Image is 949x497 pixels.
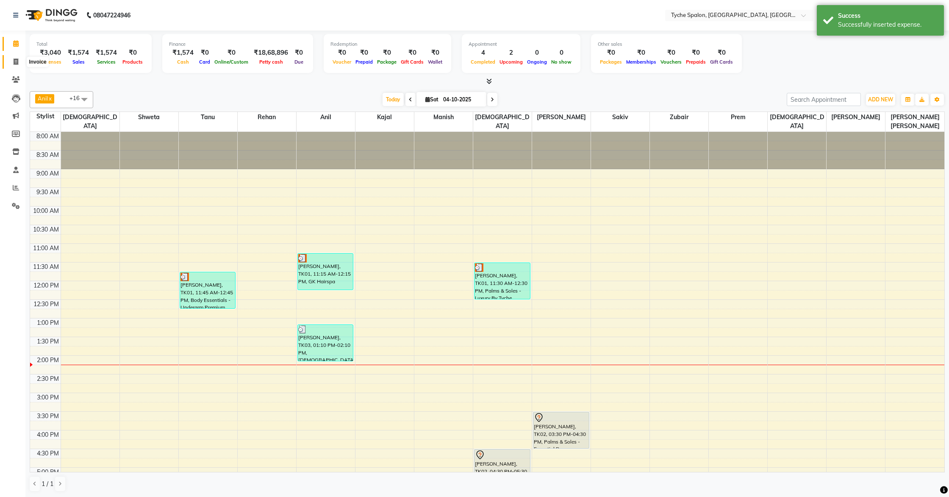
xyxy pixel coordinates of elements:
span: Completed [469,59,497,65]
span: Shweta [120,112,178,123]
span: +16 [69,95,86,101]
span: ADD NEW [868,96,893,103]
div: 4 [469,48,497,58]
div: [PERSON_NAME], TK03, 01:10 PM-02:10 PM, [DEMOGRAPHIC_DATA] - The Tyche Cut [298,325,353,361]
div: ₹0 [330,48,353,58]
div: ₹0 [684,48,708,58]
div: Invoice [27,57,48,67]
div: Successfully inserted expense. [838,20,938,29]
div: 3:30 PM [35,412,61,421]
div: 8:30 AM [35,151,61,159]
span: Anil [38,95,48,102]
div: ₹0 [212,48,250,58]
span: Cash [175,59,191,65]
span: Wallet [426,59,444,65]
span: [PERSON_NAME] [PERSON_NAME] [885,112,944,131]
div: ₹0 [120,48,145,58]
span: Package [375,59,399,65]
b: 08047224946 [93,3,130,27]
div: [PERSON_NAME], TK01, 11:15 AM-12:15 PM, GK Hairspa [298,254,353,290]
div: 4:30 PM [35,449,61,458]
div: ₹0 [353,48,375,58]
div: 10:30 AM [31,225,61,234]
img: logo [22,3,80,27]
div: [PERSON_NAME], TK01, 11:45 AM-12:45 PM, Body Essentials - Underarm Premium [180,272,236,308]
div: ₹0 [197,48,212,58]
span: Online/Custom [212,59,250,65]
div: Redemption [330,41,444,48]
div: Stylist [30,112,61,121]
div: 0 [549,48,574,58]
div: 8:00 AM [35,132,61,141]
div: ₹0 [399,48,426,58]
span: [DEMOGRAPHIC_DATA] [473,112,532,131]
span: Due [292,59,305,65]
div: ₹18,68,896 [250,48,291,58]
span: Upcoming [497,59,525,65]
span: Gift Cards [399,59,426,65]
span: Memberships [624,59,658,65]
span: Prepaids [684,59,708,65]
div: Appointment [469,41,574,48]
span: Rehan [238,112,296,123]
span: [PERSON_NAME] [827,112,885,123]
input: 2025-10-04 [441,93,483,106]
span: [DEMOGRAPHIC_DATA] [768,112,826,131]
div: 2:30 PM [35,374,61,383]
span: Packages [598,59,624,65]
span: No show [549,59,574,65]
div: ₹1,574 [92,48,120,58]
input: Search Appointment [787,93,861,106]
div: Success [838,11,938,20]
span: Today [383,93,404,106]
span: Anil [297,112,355,123]
div: Total [36,41,145,48]
span: Vouchers [658,59,684,65]
span: 1 / 1 [42,480,53,489]
div: ₹0 [658,48,684,58]
div: 2 [497,48,525,58]
div: 5:00 PM [35,468,61,477]
span: Manish [414,112,473,123]
div: 11:00 AM [31,244,61,253]
div: [PERSON_NAME], TK02, 04:30 PM-05:30 PM, Palms & Soles - Essential By [PERSON_NAME] (Pedi/Mani) [474,450,530,486]
div: 1:00 PM [35,318,61,327]
button: ADD NEW [866,94,895,106]
span: Sakiv [591,112,649,123]
span: Sales [70,59,87,65]
div: 10:00 AM [31,207,61,215]
div: 9:30 AM [35,188,61,197]
div: 11:30 AM [31,262,61,271]
span: Products [120,59,145,65]
span: Prem [709,112,767,123]
div: [PERSON_NAME], TK02, 03:30 PM-04:30 PM, Palms & Soles - Essential By [PERSON_NAME] (Pedi/Mani) [533,412,589,448]
span: Card [197,59,212,65]
div: ₹0 [624,48,658,58]
div: ₹0 [598,48,624,58]
div: 12:30 PM [32,300,61,309]
div: 1:30 PM [35,337,61,346]
span: Zubair [650,112,708,123]
div: ₹0 [708,48,735,58]
div: ₹1,574 [169,48,197,58]
div: 9:00 AM [35,169,61,178]
div: ₹0 [375,48,399,58]
div: ₹3,040 [36,48,64,58]
span: Voucher [330,59,353,65]
span: Tanu [179,112,237,123]
div: 2:00 PM [35,356,61,365]
div: 12:00 PM [32,281,61,290]
div: 3:00 PM [35,393,61,402]
span: Ongoing [525,59,549,65]
span: Gift Cards [708,59,735,65]
span: Prepaid [353,59,375,65]
span: [PERSON_NAME] [532,112,591,123]
div: 4:00 PM [35,430,61,439]
span: [DEMOGRAPHIC_DATA] [61,112,119,131]
div: ₹0 [291,48,306,58]
span: Sat [423,96,441,103]
span: Petty cash [257,59,285,65]
span: Kajal [355,112,414,123]
div: [PERSON_NAME], TK01, 11:30 AM-12:30 PM, Palms & Soles - Luxury By Tyche (Pedi/Mani) [474,263,530,299]
span: Services [95,59,118,65]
